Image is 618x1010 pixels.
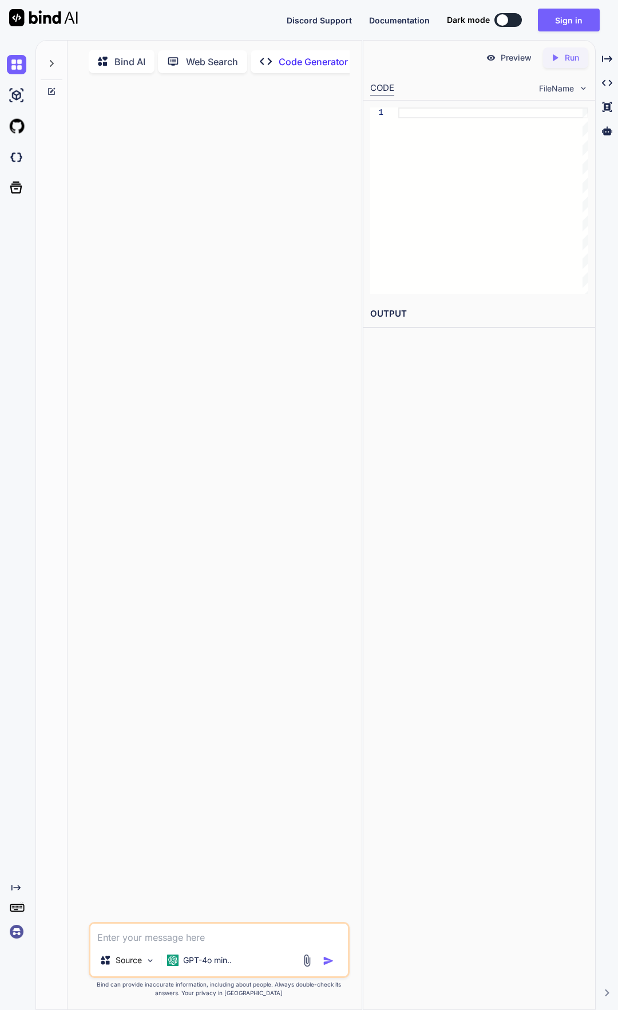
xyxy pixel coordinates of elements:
[167,955,179,966] img: GPT-4o mini
[183,955,232,966] p: GPT-4o min..
[565,52,579,63] p: Run
[7,55,26,74] img: chat
[538,9,600,31] button: Sign in
[114,55,145,69] p: Bind AI
[369,15,430,25] span: Documentation
[486,53,496,63] img: preview
[89,980,350,997] p: Bind can provide inaccurate information, including about people. Always double-check its answers....
[279,55,348,69] p: Code Generator
[145,956,155,965] img: Pick Models
[287,15,352,25] span: Discord Support
[7,86,26,105] img: ai-studio
[370,82,394,95] div: CODE
[186,55,238,69] p: Web Search
[287,14,352,26] button: Discord Support
[7,117,26,136] img: githubLight
[7,922,26,941] img: signin
[369,14,430,26] button: Documentation
[7,147,26,167] img: darkCloudIdeIcon
[116,955,142,966] p: Source
[447,14,490,26] span: Dark mode
[300,954,314,967] img: attachment
[363,301,595,328] h2: OUTPUT
[323,955,334,967] img: icon
[501,52,532,63] p: Preview
[539,83,574,94] span: FileName
[370,107,383,118] div: 1
[579,83,588,93] img: chevron down
[9,9,78,26] img: Bind AI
